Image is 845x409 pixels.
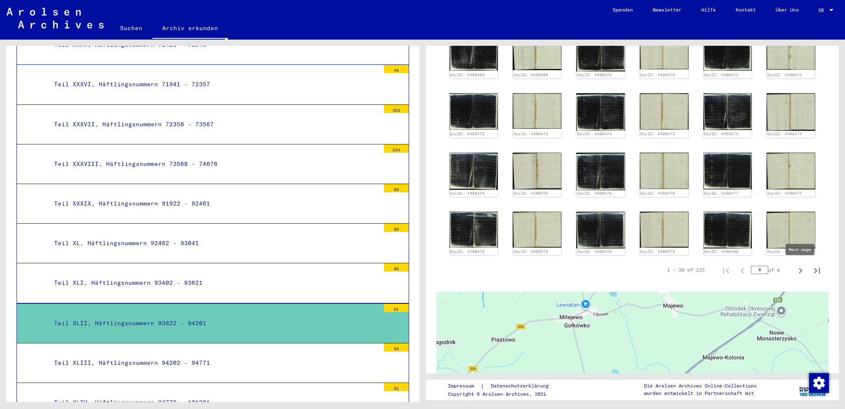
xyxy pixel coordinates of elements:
[384,263,409,272] div: 60
[809,262,825,278] button: Last page
[450,34,498,71] img: 001.jpg
[384,383,409,391] div: 52
[514,249,548,254] a: DocID: 4400478
[384,144,409,153] div: 244
[577,191,612,196] a: DocID: 4400476
[640,249,675,254] a: DocID: 4400479
[384,304,409,312] div: 61
[577,249,612,254] a: DocID: 4400479
[450,191,485,196] a: DocID: 4400475
[48,235,380,251] div: Teil XL, Häftlingsnummern 92462 - 93041
[704,191,738,196] a: DocID: 4400477
[751,266,792,274] div: of 4
[450,249,485,254] a: DocID: 4400478
[384,343,409,352] div: 59
[576,153,625,190] img: 001.jpg
[576,212,625,248] img: 001.jpg
[450,153,498,190] img: 001.jpg
[448,382,480,390] a: Impressum
[384,65,409,73] div: 48
[792,262,809,278] button: Next page
[703,153,752,189] img: 001.jpg
[640,191,675,196] a: DocID: 4400476
[704,249,738,254] a: DocID: 4400480
[450,132,485,136] a: DocID: 4400472
[809,373,829,393] img: Zustimmung ändern
[734,262,751,278] button: Previous page
[513,153,561,190] img: 002.jpg
[767,249,802,254] a: DocID: 4400480
[48,156,380,172] div: Teil XXXVIII, Häftlingsnummern 73568 - 74676
[48,76,380,92] div: Teil XXXVI, Häftlingsnummern 71941 - 72357
[513,212,561,248] img: 002.jpg
[450,212,498,248] img: 001.jpg
[514,73,548,77] a: DocID: 4400469
[576,93,625,131] img: 001.jpg
[110,18,152,38] a: Suchen
[767,153,815,189] img: 002.jpg
[48,196,380,212] div: Teil XXXIX, Häftlingsnummern 91922 - 92461
[767,212,815,248] img: 002.jpg
[644,390,757,397] p: wurden entwickelt in Partnerschaft mit
[514,191,548,196] a: DocID: 4400475
[640,73,675,77] a: DocID: 4400470
[640,212,689,248] img: 002.jpg
[640,153,689,189] img: 002.jpg
[384,105,409,113] div: 353
[819,7,828,13] span: DE
[703,34,752,71] img: 001.jpg
[484,382,559,390] a: Datenschutzerklärung
[48,355,380,371] div: Teil XLIII, Häftlingsnummern 94202 - 94771
[767,191,802,196] a: DocID: 4400477
[7,8,104,28] img: Arolsen_neg.svg
[513,93,561,129] img: 002.jpg
[767,73,802,77] a: DocID: 4400471
[576,34,625,71] img: 001.jpg
[577,132,612,136] a: DocID: 4400473
[767,34,815,69] img: 002.jpg
[703,212,752,248] img: 001.jpg
[448,382,559,390] div: |
[644,382,757,390] p: Die Arolsen Archives Online-Collections
[448,390,559,398] p: Copyright © Arolsen Archives, 2021
[704,73,738,77] a: DocID: 4400471
[704,132,738,136] a: DocID: 4400474
[767,132,802,136] a: DocID: 4400474
[450,93,498,130] img: 001.jpg
[514,132,548,136] a: DocID: 4400472
[384,184,409,192] div: 58
[513,34,561,70] img: 002.jpg
[640,132,675,136] a: DocID: 4400473
[640,93,689,130] img: 002.jpg
[152,18,228,40] a: Archiv erkunden
[450,73,485,77] a: DocID: 4400469
[48,275,380,291] div: Teil XLI, Häftlingsnummern 93402 - 93621
[718,262,734,278] button: First page
[48,116,380,132] div: Teil XXXVII, Häftlingsnummern 72358 - 73567
[703,93,752,130] img: 001.jpg
[48,315,380,331] div: Teil XLII, Häftlingsnummern 93622 - 94201
[667,266,705,274] div: 1 – 30 of 122
[798,379,828,400] img: yv_logo.png
[384,224,409,232] div: 60
[577,73,612,77] a: DocID: 4400470
[767,93,815,131] img: 002.jpg
[640,34,689,69] img: 002.jpg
